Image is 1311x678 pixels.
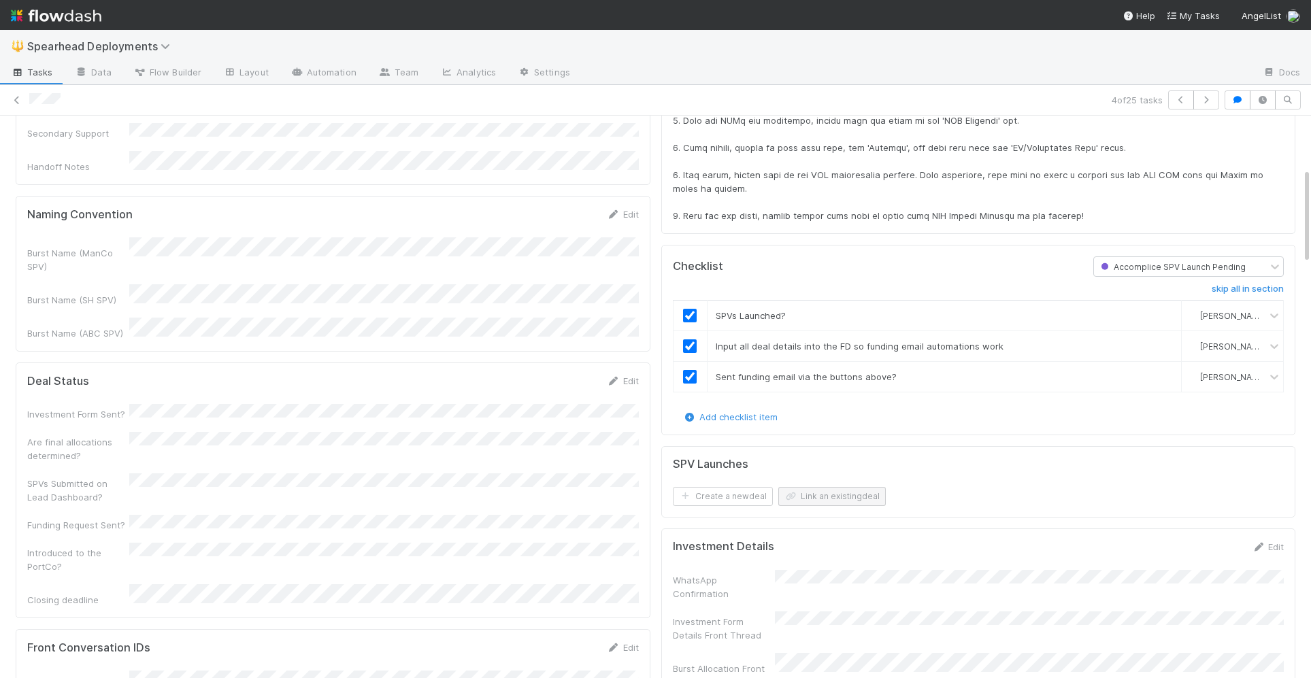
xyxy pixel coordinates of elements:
[27,435,129,462] div: Are final allocations determined?
[507,63,581,84] a: Settings
[1252,63,1311,84] a: Docs
[1123,9,1155,22] div: Help
[122,63,212,84] a: Flow Builder
[607,375,639,386] a: Edit
[429,63,507,84] a: Analytics
[11,65,53,79] span: Tasks
[1187,341,1198,352] img: avatar_8fe3758e-7d23-4e6b-a9f5-b81892974716.png
[1252,541,1284,552] a: Edit
[1098,262,1246,272] span: Accomplice SPV Launch Pending
[716,371,897,382] span: Sent funding email via the buttons above?
[27,39,177,53] span: Spearhead Deployments
[133,65,201,79] span: Flow Builder
[1166,9,1220,22] a: My Tasks
[673,487,773,506] button: Create a newdeal
[27,160,129,173] div: Handoff Notes
[27,208,133,222] h5: Naming Convention
[1200,310,1267,320] span: [PERSON_NAME]
[64,63,122,84] a: Data
[716,310,786,321] span: SPVs Launched?
[27,641,150,655] h5: Front Conversation IDs
[367,63,429,84] a: Team
[673,615,775,642] div: Investment Form Details Front Thread
[673,260,723,273] h5: Checklist
[607,642,639,653] a: Edit
[1166,10,1220,21] span: My Tasks
[27,293,129,307] div: Burst Name (SH SPV)
[212,63,280,84] a: Layout
[27,246,129,273] div: Burst Name (ManCo SPV)
[673,540,774,554] h5: Investment Details
[280,63,367,84] a: Automation
[1287,10,1300,23] img: avatar_784ea27d-2d59-4749-b480-57d513651deb.png
[27,375,89,388] h5: Deal Status
[27,126,129,140] div: Secondary Support
[27,477,129,504] div: SPVs Submitted on Lead Dashboard?
[27,407,129,421] div: Investment Form Sent?
[1212,284,1284,294] h6: skip all in section
[1187,371,1198,382] img: avatar_8fe3758e-7d23-4e6b-a9f5-b81892974716.png
[27,326,129,340] div: Burst Name (ABC SPV)
[1200,341,1267,351] span: [PERSON_NAME]
[27,593,129,607] div: Closing deadline
[716,341,1003,352] span: Input all deal details into the FD so funding email automations work
[778,487,886,506] button: Link an existingdeal
[1242,10,1281,21] span: AngelList
[673,458,748,471] h5: SPV Launches
[607,209,639,220] a: Edit
[1212,284,1284,300] a: skip all in section
[683,411,778,422] a: Add checklist item
[11,40,24,52] span: 🔱
[1187,310,1198,321] img: avatar_8fe3758e-7d23-4e6b-a9f5-b81892974716.png
[673,573,775,600] div: WhatsApp Confirmation
[1112,93,1163,107] span: 4 of 25 tasks
[1200,371,1267,382] span: [PERSON_NAME]
[27,518,129,532] div: Funding Request Sent?
[27,546,129,573] div: Introduced to the PortCo?
[11,4,101,27] img: logo-inverted-e16ddd16eac7371096b0.svg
